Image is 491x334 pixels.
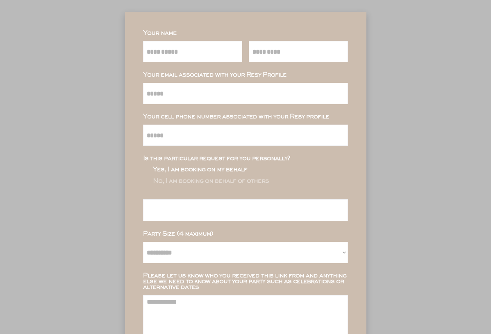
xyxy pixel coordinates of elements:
[143,166,150,173] img: yH5BAEAAAAALAAAAAABAAEAAAIBRAA7
[153,178,269,184] div: No, I am booking on behalf of others
[143,178,150,184] img: yH5BAEAAAAALAAAAAABAAEAAAIBRAA7
[143,231,348,237] div: Party Size (4 maximum)
[153,167,247,173] div: Yes, I am booking on my behalf
[143,30,348,36] div: Your name
[143,273,348,290] div: Please let us know who you received this link from and anything else we need to know about your p...
[143,156,348,161] div: Is this particular request for you personally?
[143,114,348,120] div: Your cell phone number associated with your Resy profile
[143,72,348,78] div: Your email associated with your Resy Profile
